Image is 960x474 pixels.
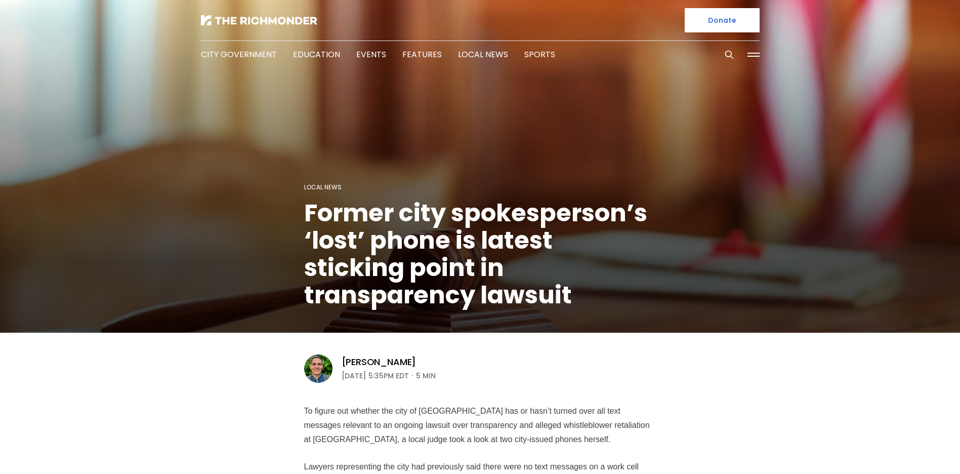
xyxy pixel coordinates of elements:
a: City Government [201,49,277,60]
a: Features [402,49,442,60]
h1: Former city spokesperson’s ‘lost’ phone is latest sticking point in transparency lawsuit [304,200,656,309]
a: Education [293,49,340,60]
a: Events [356,49,386,60]
a: Sports [524,49,555,60]
a: Local News [458,49,508,60]
a: Donate [685,8,760,32]
span: 5 min [416,370,436,382]
time: [DATE] 5:35PM EDT [342,370,409,382]
img: Graham Moomaw [304,354,332,383]
a: Local News [304,183,342,191]
img: The Richmonder [201,15,317,25]
p: To figure out whether the city of [GEOGRAPHIC_DATA] has or hasn’t turned over all text messages r... [304,404,656,447]
a: [PERSON_NAME] [342,356,416,368]
button: Search this site [722,47,737,62]
iframe: portal-trigger [874,424,960,474]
